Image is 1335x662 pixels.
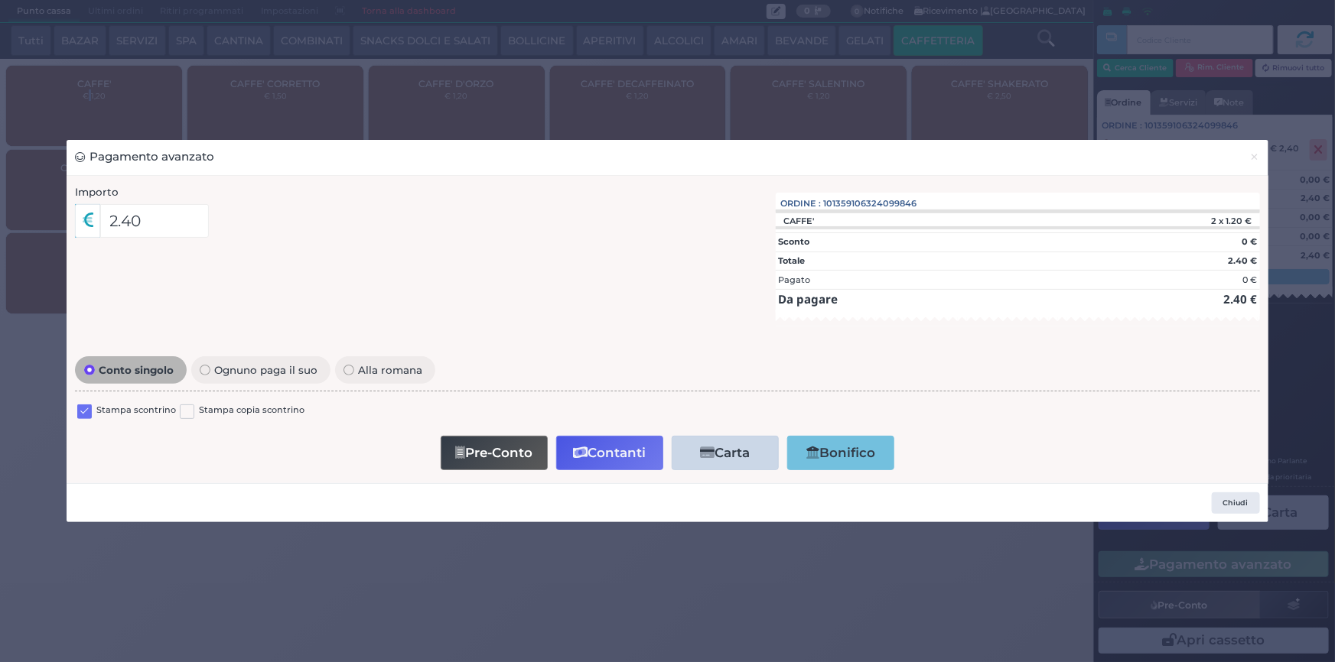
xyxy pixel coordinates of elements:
strong: 0 € [1242,236,1257,247]
strong: 2.40 € [1228,255,1257,266]
span: 101359106324099846 [824,197,917,210]
label: Stampa copia scontrino [199,404,304,418]
div: 0 € [1242,274,1257,287]
span: × [1250,148,1260,165]
button: Chiudi [1241,140,1268,174]
div: Pagato [778,274,810,287]
label: Stampa scontrino [96,404,176,418]
span: Alla romana [354,365,427,375]
button: Carta [672,436,779,470]
span: Conto singolo [95,365,178,375]
span: Ordine : [781,197,822,210]
button: Pre-Conto [441,436,548,470]
div: CAFFE' [776,216,822,226]
h3: Pagamento avanzato [75,148,214,166]
button: Bonifico [787,436,894,470]
input: Es. 30.99 [100,204,210,238]
strong: Da pagare [778,291,838,307]
button: Contanti [556,436,663,470]
strong: 2.40 € [1223,291,1257,307]
label: Importo [75,184,119,200]
span: Ognuno paga il suo [210,365,322,375]
button: Chiudi [1212,492,1260,514]
div: 2 x 1.20 € [1138,216,1259,226]
strong: Totale [778,255,805,266]
strong: Sconto [778,236,809,247]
